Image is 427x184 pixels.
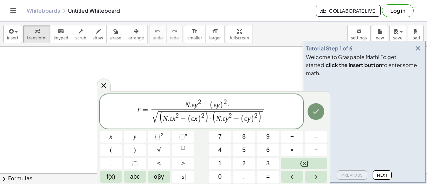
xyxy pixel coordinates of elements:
button: Done [308,103,324,120]
span: 7 [218,132,222,141]
span: undo [153,36,163,40]
button: x [100,131,122,143]
button: Functions [100,171,122,183]
span: √ [157,146,161,155]
span: new [376,36,384,40]
span: x [110,132,112,141]
span: ε [191,115,194,123]
span: . [168,115,169,123]
button: 2 [233,158,255,169]
span: 3 [266,159,270,168]
button: transform [23,25,50,43]
span: ⬚ [155,133,160,140]
span: ⬚ [179,133,185,140]
button: Divide [305,144,327,156]
span: + [290,132,294,141]
var: N [163,115,167,123]
span: ( [209,101,213,110]
span: 6 [266,146,270,155]
button: Plus [281,131,303,143]
button: save [389,25,406,43]
i: keyboard [58,27,64,35]
span: 5 [242,146,246,155]
var: r [137,105,140,114]
span: a [180,172,186,181]
span: ( [212,112,216,124]
span: | [180,173,182,180]
button: 4 [209,144,231,156]
span: redo [170,36,179,40]
sup: n [185,132,187,137]
span: 2 [224,99,227,105]
button: scrub [72,25,90,43]
button: 5 [233,144,255,156]
button: Absolute value [172,171,194,183]
span: 2 [254,113,258,119]
var: y [217,101,220,109]
button: 1 [209,158,231,169]
button: Equals [257,171,279,183]
span: ε [191,102,194,109]
span: 0 [218,172,222,181]
button: 3 [257,158,279,169]
button: 9 [257,131,279,143]
var: y [194,101,198,109]
button: redoredo [166,25,182,43]
button: Placeholder [124,158,146,169]
span: y [134,132,136,141]
button: Toggle navigation [8,5,19,16]
button: Log in [382,4,414,17]
button: keyboardkeypad [50,25,72,43]
button: format_sizelarger [205,25,225,43]
span: ) [204,112,208,124]
button: 8 [233,131,255,143]
span: 2 [201,113,204,119]
span: 4 [218,146,222,155]
span: ÷ [315,146,318,155]
button: Alphabet [124,171,146,183]
i: undo [154,27,161,35]
button: fullscreen [226,25,253,43]
var: N [185,101,190,109]
span: settings [351,36,367,40]
button: . [233,171,255,183]
span: ε [244,115,247,123]
span: . [221,115,223,123]
span: ( [159,112,163,124]
button: settings [347,25,371,43]
span: × [290,146,294,155]
span: ε [169,115,172,123]
span: abc [130,172,140,181]
i: format_size [191,27,198,35]
button: 6 [257,144,279,156]
span: ⬚ [132,159,138,168]
var: x [194,115,197,123]
span: save [393,36,402,40]
i: redo [171,27,177,35]
span: ε [213,102,217,109]
span: 8 [242,132,246,141]
var: y [226,115,229,123]
span: fullscreen [230,36,249,40]
span: − [179,116,187,123]
button: Greater than [172,158,194,169]
span: erase [110,36,121,40]
span: 2 [229,113,232,119]
button: Left arrow [281,171,303,183]
button: Square root [148,144,170,156]
span: transform [27,36,47,40]
var: x [172,115,176,123]
span: ) [251,115,254,123]
span: ) [258,112,262,124]
button: format_sizesmaller [184,25,206,43]
span: αβγ [154,172,164,181]
var: y [247,115,251,123]
button: ( [100,144,122,156]
span: 9 [266,132,270,141]
span: Next [377,173,387,178]
button: 7 [209,131,231,143]
button: arrange [125,25,148,43]
span: ) [220,101,223,110]
span: , [110,159,112,168]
